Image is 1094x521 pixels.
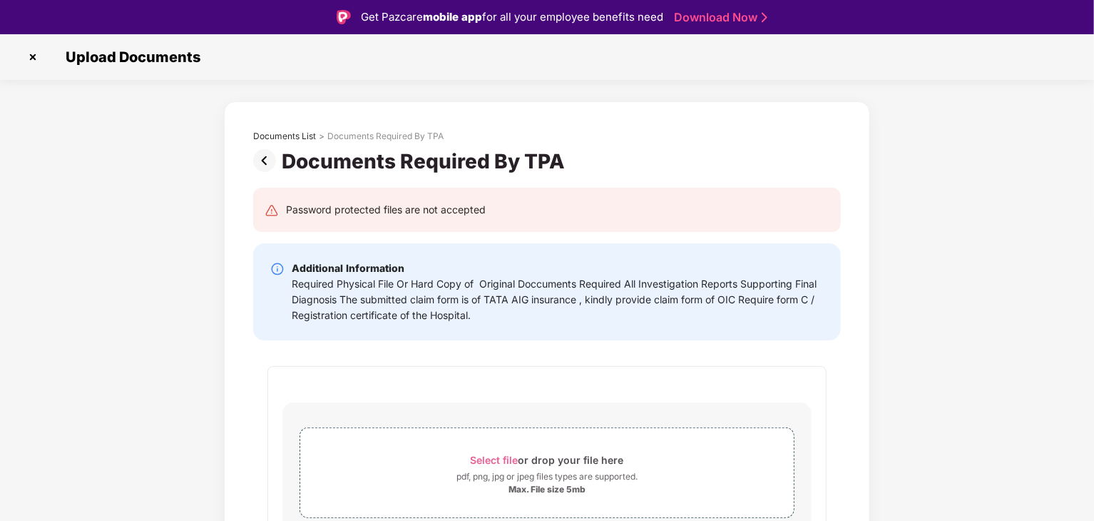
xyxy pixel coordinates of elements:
div: Documents Required By TPA [282,149,571,173]
div: Documents List [253,131,316,142]
div: Required Physical File Or Hard Copy of Original Doccuments Required All Investigation Reports Sup... [292,276,824,323]
img: Stroke [762,10,767,25]
div: Documents Required By TPA [327,131,444,142]
img: svg+xml;base64,PHN2ZyBpZD0iSW5mby0yMHgyMCIgeG1sbnM9Imh0dHA6Ly93d3cudzMub3JnLzIwMDAvc3ZnIiB3aWR0aD... [270,262,285,276]
img: svg+xml;base64,PHN2ZyB4bWxucz0iaHR0cDovL3d3dy53My5vcmcvMjAwMC9zdmciIHdpZHRoPSIyNCIgaGVpZ2h0PSIyNC... [265,203,279,218]
div: > [319,131,324,142]
img: Logo [337,10,351,24]
a: Download Now [674,10,763,25]
div: pdf, png, jpg or jpeg files types are supported. [456,470,638,484]
div: or drop your file here [471,450,624,470]
span: Upload Documents [51,49,208,66]
img: svg+xml;base64,PHN2ZyBpZD0iUHJldi0zMngzMiIgeG1sbnM9Imh0dHA6Ly93d3cudzMub3JnLzIwMDAvc3ZnIiB3aWR0aD... [253,149,282,172]
strong: mobile app [423,10,482,24]
div: Max. File size 5mb [508,484,586,495]
span: Select file [471,454,518,466]
img: svg+xml;base64,PHN2ZyBpZD0iQ3Jvc3MtMzJ4MzIiIHhtbG5zPSJodHRwOi8vd3d3LnczLm9yZy8yMDAwL3N2ZyIgd2lkdG... [21,46,44,69]
b: Additional Information [292,262,404,274]
span: Select fileor drop your file herepdf, png, jpg or jpeg files types are supported.Max. File size 5mb [300,439,794,507]
div: Get Pazcare for all your employee benefits need [361,9,663,26]
div: Password protected files are not accepted [286,202,486,218]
